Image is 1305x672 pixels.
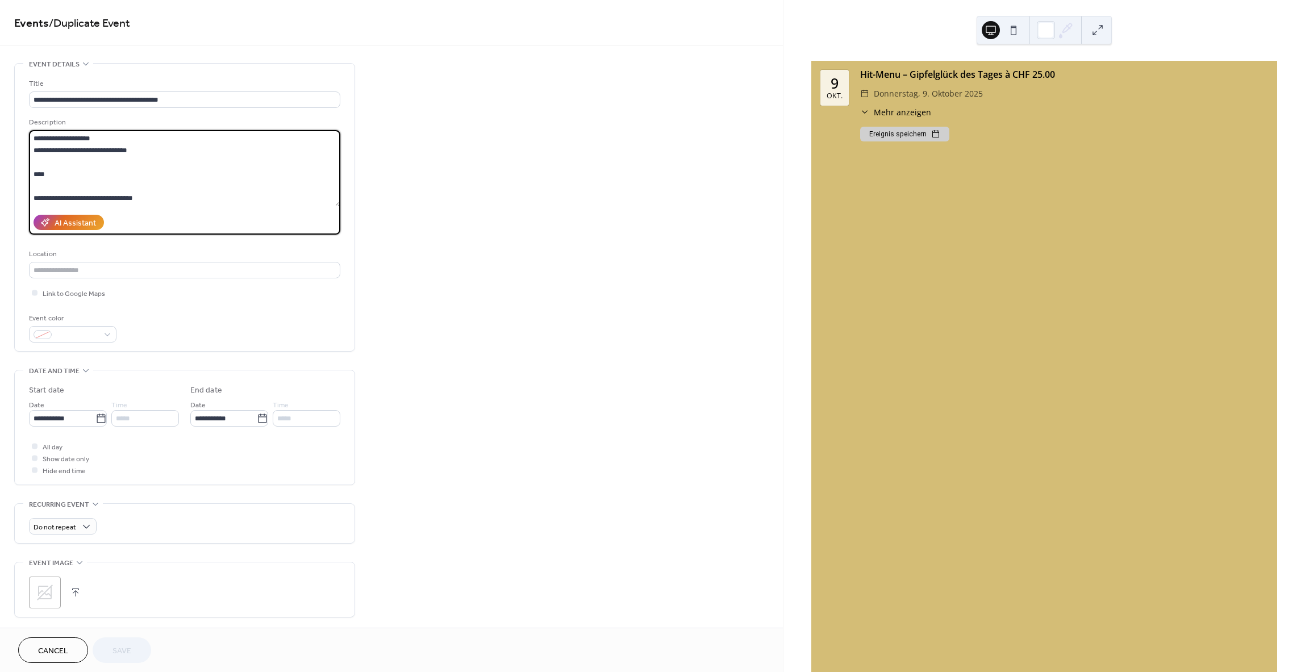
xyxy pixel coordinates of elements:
[29,399,44,411] span: Date
[38,645,68,657] span: Cancel
[831,76,839,90] div: 9
[860,106,931,118] button: ​Mehr anzeigen
[49,12,130,35] span: / Duplicate Event
[29,577,61,608] div: ;
[29,365,80,377] span: Date and time
[34,521,76,534] span: Do not repeat
[29,59,80,70] span: Event details
[29,248,338,260] div: Location
[29,116,338,128] div: Description
[43,453,89,465] span: Show date only
[190,385,222,396] div: End date
[860,106,869,118] div: ​
[874,87,983,101] span: Donnerstag, 9. Oktober 2025
[860,87,869,101] div: ​
[55,218,96,229] div: AI Assistant
[860,127,949,141] button: Ereignis speichern
[874,106,931,118] span: Mehr anzeigen
[29,557,73,569] span: Event image
[43,465,86,477] span: Hide end time
[14,12,49,35] a: Events
[111,399,127,411] span: Time
[273,399,289,411] span: Time
[18,637,88,663] button: Cancel
[34,215,104,230] button: AI Assistant
[43,288,105,300] span: Link to Google Maps
[29,499,89,511] span: Recurring event
[29,385,64,396] div: Start date
[827,93,843,100] div: Okt.
[43,441,62,453] span: All day
[29,78,338,90] div: Title
[29,312,114,324] div: Event color
[190,399,206,411] span: Date
[860,68,1268,81] div: Hit-Menu – Gipfelglück des Tages à CHF 25.00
